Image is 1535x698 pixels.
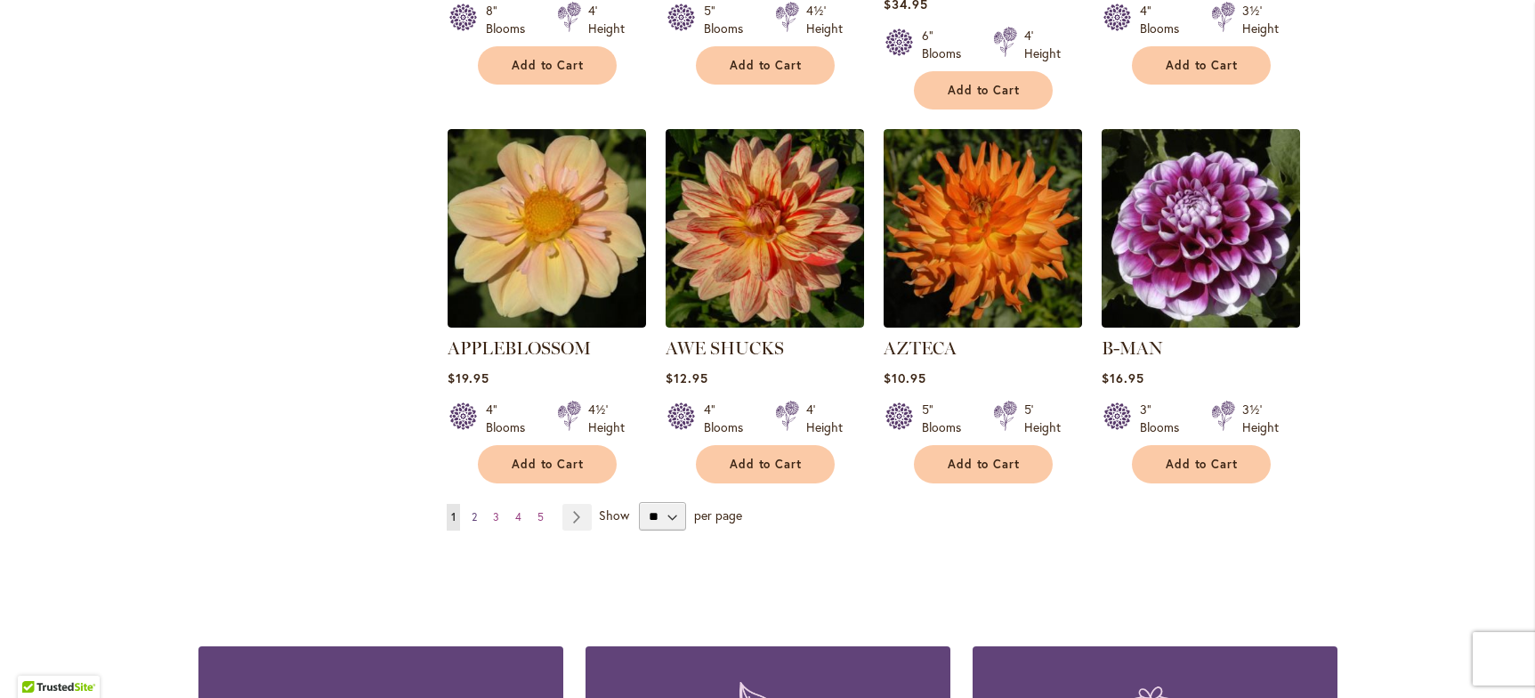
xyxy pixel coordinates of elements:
[730,457,803,472] span: Add to Cart
[486,401,536,436] div: 4" Blooms
[472,510,477,523] span: 2
[448,369,489,386] span: $19.95
[884,314,1082,331] a: AZTECA
[914,71,1053,110] button: Add to Cart
[511,504,526,531] a: 4
[537,510,544,523] span: 5
[1242,401,1279,436] div: 3½' Height
[599,507,629,523] span: Show
[588,2,625,37] div: 4' Height
[467,504,481,531] a: 2
[1102,337,1163,359] a: B-MAN
[666,369,708,386] span: $12.95
[493,510,499,523] span: 3
[922,27,972,62] div: 6" Blooms
[1102,129,1300,328] img: B-MAN
[448,129,646,328] img: APPLEBLOSSOM
[666,314,864,331] a: AWE SHUCKS
[1140,401,1190,436] div: 3" Blooms
[489,504,504,531] a: 3
[704,401,754,436] div: 4" Blooms
[884,369,926,386] span: $10.95
[1242,2,1279,37] div: 3½' Height
[806,2,843,37] div: 4½' Height
[696,445,835,483] button: Add to Cart
[666,337,784,359] a: AWE SHUCKS
[730,58,803,73] span: Add to Cart
[884,129,1082,328] img: AZTECA
[1166,457,1239,472] span: Add to Cart
[1132,445,1271,483] button: Add to Cart
[1024,401,1061,436] div: 5' Height
[696,46,835,85] button: Add to Cart
[922,401,972,436] div: 5" Blooms
[13,635,63,685] iframe: Launch Accessibility Center
[666,129,864,328] img: AWE SHUCKS
[451,510,456,523] span: 1
[486,2,536,37] div: 8" Blooms
[478,46,617,85] button: Add to Cart
[948,83,1021,98] span: Add to Cart
[1024,27,1061,62] div: 4' Height
[884,337,957,359] a: AZTECA
[948,457,1021,472] span: Add to Cart
[448,337,591,359] a: APPLEBLOSSOM
[533,504,548,531] a: 5
[1166,58,1239,73] span: Add to Cart
[512,457,585,472] span: Add to Cart
[1102,314,1300,331] a: B-MAN
[1132,46,1271,85] button: Add to Cart
[694,507,742,523] span: per page
[512,58,585,73] span: Add to Cart
[806,401,843,436] div: 4' Height
[1140,2,1190,37] div: 4" Blooms
[1102,369,1144,386] span: $16.95
[704,2,754,37] div: 5" Blooms
[515,510,521,523] span: 4
[448,314,646,331] a: APPLEBLOSSOM
[914,445,1053,483] button: Add to Cart
[478,445,617,483] button: Add to Cart
[588,401,625,436] div: 4½' Height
